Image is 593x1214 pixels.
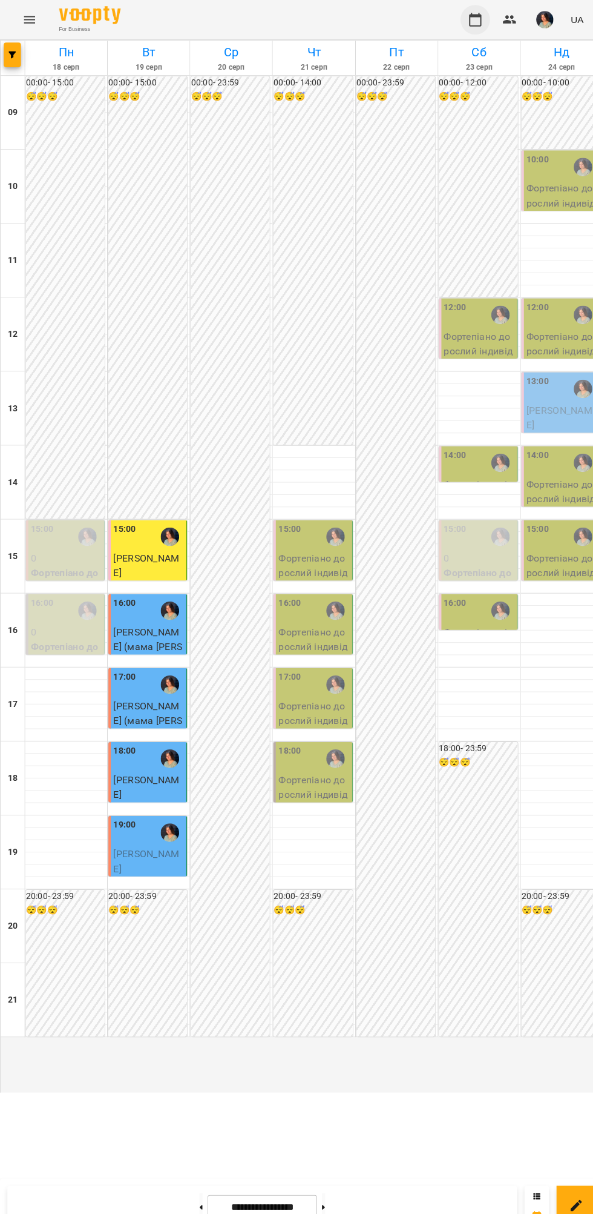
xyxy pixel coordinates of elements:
p: Фортепіано діти індивідуальний - [PERSON_NAME] [436,614,506,671]
h6: 00:00 - 12:00 [431,75,509,88]
h6: 😴😴😴 [350,88,428,102]
h6: 00:00 - 23:59 [188,75,265,88]
h6: Сб [433,42,509,61]
label: 15:00 [436,514,459,527]
h6: 😴😴😴 [269,88,346,102]
span: [PERSON_NAME] [517,397,583,423]
label: 18:00 [111,732,134,745]
img: e7cc86ff2ab213a8ed988af7ec1c5bbe.png [527,11,544,28]
h6: 😴😴😴 [431,743,509,756]
h6: 20:00 - 23:59 [269,875,346,888]
img: Ніколь [фоно] [564,155,582,173]
h6: 20 [7,904,17,917]
p: Фортепіано дорослий індивідуальний [111,788,181,831]
img: Ніколь [фоно] [483,519,501,537]
button: UA [556,8,578,30]
h6: 21 [7,977,17,990]
h6: 13 [7,395,17,408]
label: 15:00 [30,514,53,527]
h6: Пн [27,42,103,61]
p: Фортепіано дорослий індивідуальний - [PERSON_NAME] (мама [PERSON_NAME]) [436,323,506,409]
img: Ніколь [фоно] [321,664,339,682]
h6: 16 [7,613,17,626]
img: Ніколь [фоно] [158,737,176,755]
h6: 😴😴😴 [25,888,103,901]
span: [PERSON_NAME] (мама [PERSON_NAME]) [111,688,179,728]
h6: 00:00 - 15:00 [25,75,103,88]
h6: 12 [7,322,17,336]
div: Ніколь [фоно] [158,519,176,537]
div: Ніколь [фоно] [321,591,339,609]
img: Ніколь [фоно] [158,664,176,682]
img: Ніколь [фоно] [321,519,339,537]
p: Фортепіано дорослий індивідуальний ([PERSON_NAME] (мама [PERSON_NAME])) [30,629,100,714]
label: 16:00 [436,586,459,600]
p: Фортепіано дорослий індивідуальний - [PERSON_NAME] [PERSON_NAME] ( [PERSON_NAME]) [274,614,343,714]
h6: 😴😴😴 [25,88,103,102]
h6: 22 серп [352,61,428,72]
img: Ніколь [фоно] [564,446,582,464]
h6: 18 серп [27,61,103,72]
label: 17:00 [111,659,134,672]
h6: Чт [270,42,347,61]
img: Ніколь [фоно] [564,300,582,319]
h6: 😴😴😴 [431,88,509,102]
img: Ніколь [фоно] [77,591,95,609]
h6: 24 серп [514,61,591,72]
h6: 09 [7,104,17,118]
p: Фортепіано дорослий індивідуальний ([PERSON_NAME] (мама [PERSON_NAME])) [30,556,100,642]
img: Ніколь [фоно] [483,446,501,464]
img: Ніколь [фоно] [321,737,339,755]
h6: 21 серп [270,61,347,72]
img: Ніколь [фоно] [158,591,176,609]
span: [PERSON_NAME] [111,834,177,860]
h6: 15 [7,540,17,554]
p: 0 [436,542,506,556]
label: 19:00 [111,804,134,818]
h6: 23 серп [433,61,509,72]
h6: 19 серп [108,61,185,72]
p: Фортепіано дорослий індивідуальний - [PERSON_NAME] [274,687,343,744]
h6: Пт [352,42,428,61]
span: [PERSON_NAME] (мама [PERSON_NAME]) [111,615,179,655]
h6: 😴😴😴 [513,88,590,102]
img: Ніколь [фоно] [564,519,582,537]
button: Menu [15,5,44,34]
label: 18:00 [274,732,296,745]
p: Фортепіано дорослий індивідуальний - Кірʼязова [PERSON_NAME] [274,542,343,613]
h6: 20 серп [189,61,266,72]
p: Фортепіано діти індивідуальний - [PERSON_NAME] (мама [PERSON_NAME]) [436,469,506,540]
img: Ніколь [фоно] [483,591,501,609]
p: Фортепіано дорослий індивідуальний - [PERSON_NAME] [274,760,343,817]
p: Фортепіано дорослий індивідуальний - [PERSON_NAME] (мама [PERSON_NAME]) [517,469,587,554]
span: [PERSON_NAME] [111,761,177,787]
label: 15:00 [111,514,134,527]
h6: 11 [7,250,17,263]
h6: 14 [7,468,17,481]
h6: Ср [189,42,266,61]
img: Ніколь [фоно] [158,809,176,828]
span: UA [561,13,574,25]
label: 17:00 [274,659,296,672]
p: Фортепіано дорослий індивідуальний [517,425,587,468]
h6: 00:00 - 10:00 [513,75,590,88]
h6: 18 [7,758,17,772]
p: Фортепіано дорослий індивідуальний - [PERSON_NAME] [517,323,587,380]
div: Ніколь [фоно] [483,300,501,319]
p: Фортепіано дорослий індивідуальний - [PERSON_NAME] [517,178,587,235]
h6: 17 [7,686,17,699]
h6: 20:00 - 23:59 [25,875,103,888]
p: 0 [30,542,100,556]
h6: 😴😴😴 [513,888,590,901]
